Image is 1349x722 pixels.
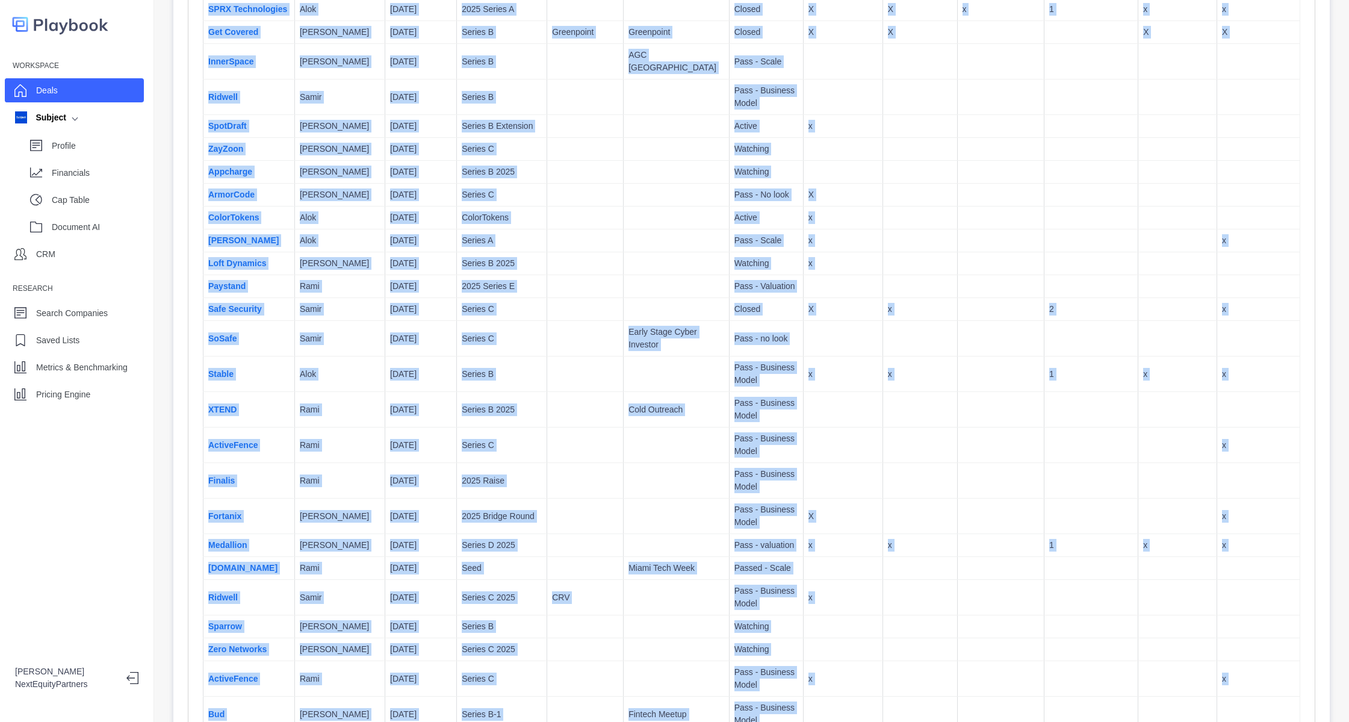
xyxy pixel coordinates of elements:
p: Alok [300,3,380,16]
p: x [1143,3,1212,16]
p: Miami Tech Week [628,562,724,574]
p: Saved Lists [36,334,79,347]
p: X [888,26,952,39]
p: x [1143,368,1212,381]
p: [DATE] [390,166,451,178]
p: [PERSON_NAME] [300,26,380,39]
p: [PERSON_NAME] [300,539,380,552]
p: Financials [52,167,144,179]
a: Ridwell [208,92,238,102]
p: Alok [300,368,380,381]
p: Early Stage Cyber Investor [628,326,724,351]
p: x [808,673,878,685]
a: Get Covered [208,27,258,37]
p: [PERSON_NAME] [300,188,380,201]
a: Ridwell [208,593,238,602]
p: Cold Outreach [628,403,724,416]
p: [DATE] [390,257,451,270]
p: 1 [1049,3,1133,16]
p: [DATE] [390,673,451,685]
p: x [808,257,878,270]
p: [PERSON_NAME] [300,510,380,523]
a: SPRX Technologies [208,4,287,14]
p: Passed - Scale [734,562,798,574]
p: Series C 2025 [462,591,542,604]
p: 2025 Series A [462,3,542,16]
p: NextEquityPartners [15,678,117,691]
p: [DATE] [390,562,451,574]
p: [PERSON_NAME] [300,55,380,68]
p: Watching [734,620,798,633]
p: [DATE] [390,143,451,155]
p: [PERSON_NAME] [300,708,380,721]
p: Series B 2025 [462,403,542,416]
a: XTEND [208,405,237,414]
p: 2 [1049,303,1133,316]
p: x [1222,303,1295,316]
p: [DATE] [390,368,451,381]
p: Pass - no look [734,332,798,345]
p: x [1222,368,1295,381]
p: CRM [36,248,55,261]
p: [DATE] [390,188,451,201]
p: Alok [300,234,380,247]
p: Greenpoint [628,26,724,39]
p: Rami [300,475,380,487]
a: Paystand [208,281,246,291]
p: [PERSON_NAME] [300,166,380,178]
p: Document AI [52,221,144,234]
p: [PERSON_NAME] [300,120,380,132]
p: Profile [52,140,144,152]
p: x [808,368,878,381]
p: Series C 2025 [462,643,542,656]
p: Pass - Business Model [734,361,798,387]
p: 2025 Raise [462,475,542,487]
p: x [1222,510,1295,523]
p: Series C [462,673,542,685]
p: x [808,591,878,604]
p: Fintech Meetup [628,708,724,721]
p: Watching [734,643,798,656]
p: [DATE] [390,3,451,16]
p: Pass - Business Model [734,84,798,110]
a: [DOMAIN_NAME] [208,563,278,573]
p: Rami [300,562,380,574]
p: x [1143,539,1212,552]
div: Subject [15,111,66,124]
p: [DATE] [390,439,451,452]
p: Series B [462,55,542,68]
p: [PERSON_NAME] [300,257,380,270]
p: Pass - Valuation [734,280,798,293]
p: Rami [300,280,380,293]
p: [DATE] [390,91,451,104]
p: Samir [300,591,380,604]
p: [DATE] [390,403,451,416]
p: Greenpoint [552,26,618,39]
p: x [1222,539,1295,552]
img: logo-colored [12,12,108,37]
p: [DATE] [390,280,451,293]
p: Series A [462,234,542,247]
a: ZayZoon [208,144,243,154]
p: Metrics & Benchmarking [36,361,128,374]
p: [PERSON_NAME] [300,143,380,155]
p: [DATE] [390,475,451,487]
p: Cap Table [52,194,144,207]
p: x [1222,439,1295,452]
p: Seed [462,562,542,574]
p: [DATE] [390,708,451,721]
a: Safe Security [208,304,262,314]
a: ArmorCode [208,190,255,199]
p: AGC [GEOGRAPHIC_DATA] [628,49,724,74]
p: x [963,3,1039,16]
p: Pass - Business Model [734,503,798,529]
p: Watching [734,143,798,155]
a: SpotDraft [208,121,247,131]
p: Pass - No look [734,188,798,201]
p: [PERSON_NAME] [15,665,117,678]
a: ActiveFence [208,440,258,450]
p: [DATE] [390,120,451,132]
p: [PERSON_NAME] [300,620,380,633]
p: 2025 Series E [462,280,542,293]
p: Series B [462,620,542,633]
